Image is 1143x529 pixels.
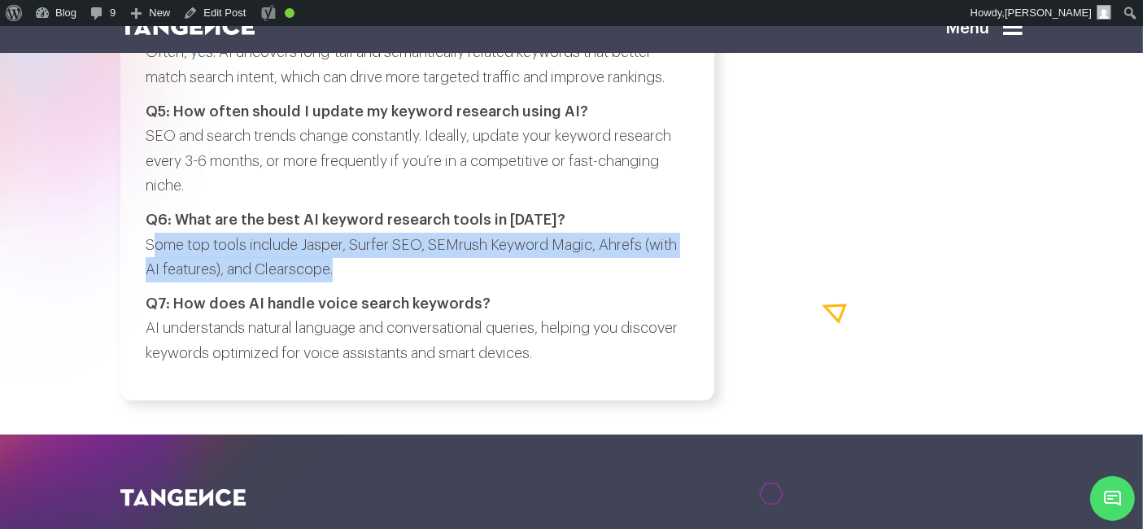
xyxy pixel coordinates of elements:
span: Chat Widget [1090,476,1135,521]
span: [PERSON_NAME] [1005,7,1092,19]
p: Some top tools include Jasper, Surfer SEO, SEMrush Keyword Magic, Ahrefs (with AI features), and ... [146,208,687,282]
img: logo SVG [120,17,255,35]
p: AI understands natural language and conversational queries, helping you discover keywords optimiz... [146,291,687,366]
p: SEO and search trends change constantly. Ideally, update your keyword research every 3-6 months, ... [146,99,687,199]
strong: Q5: How often should I update my keyword research using AI? [146,104,588,119]
div: Good [285,8,294,18]
strong: Q6: What are the best AI keyword research tools in [DATE]? [146,212,565,227]
strong: Q7: How does AI handle voice search keywords? [146,296,491,311]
